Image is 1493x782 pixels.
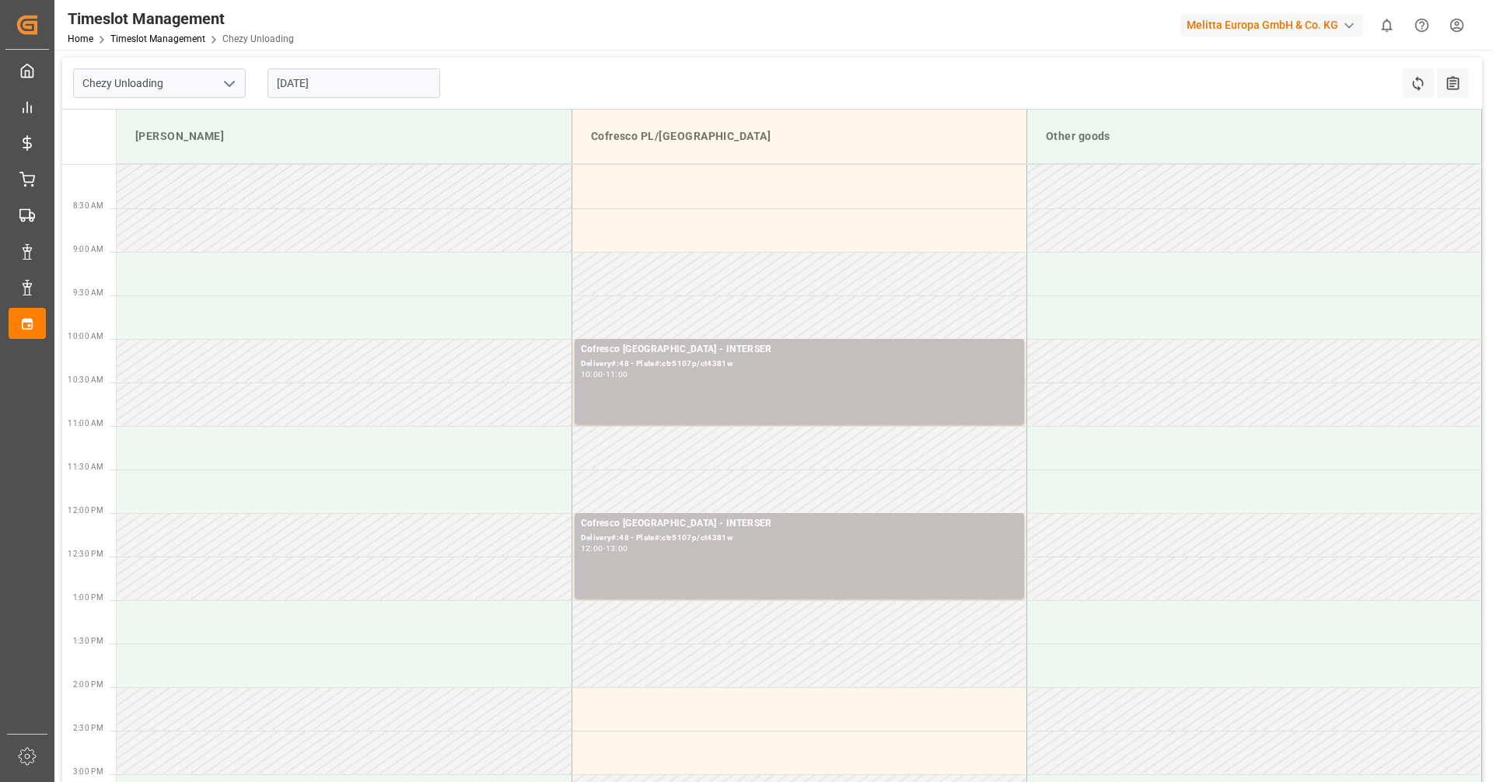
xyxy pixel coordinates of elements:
[581,532,1018,545] div: Delivery#:48 - Plate#:ctr5107p/ct4381w
[73,680,103,689] span: 2:00 PM
[73,767,103,776] span: 3:00 PM
[73,288,103,297] span: 9:30 AM
[68,332,103,340] span: 10:00 AM
[129,122,559,151] div: [PERSON_NAME]
[68,463,103,471] span: 11:30 AM
[73,245,103,253] span: 9:00 AM
[68,419,103,428] span: 11:00 AM
[581,516,1018,532] div: Cofresco [GEOGRAPHIC_DATA] - INTERSER
[581,342,1018,358] div: Cofresco [GEOGRAPHIC_DATA] - INTERSER
[1180,14,1363,37] div: Melitta Europa GmbH & Co. KG
[581,358,1018,371] div: Delivery#:48 - Plate#:ctr5107p/ct4381w
[581,371,603,378] div: 10:00
[73,201,103,210] span: 8:30 AM
[1180,10,1369,40] button: Melitta Europa GmbH & Co. KG
[606,371,628,378] div: 11:00
[581,545,603,552] div: 12:00
[1369,8,1404,43] button: show 0 new notifications
[73,593,103,602] span: 1:00 PM
[68,375,103,384] span: 10:30 AM
[68,506,103,515] span: 12:00 PM
[603,545,605,552] div: -
[68,550,103,558] span: 12:30 PM
[110,33,205,44] a: Timeslot Management
[267,68,440,98] input: DD-MM-YYYY
[73,724,103,732] span: 2:30 PM
[1040,122,1469,151] div: Other goods
[68,33,93,44] a: Home
[68,7,294,30] div: Timeslot Management
[585,122,1014,151] div: Cofresco PL/[GEOGRAPHIC_DATA]
[73,637,103,645] span: 1:30 PM
[73,68,246,98] input: Type to search/select
[603,371,605,378] div: -
[606,545,628,552] div: 13:00
[1404,8,1439,43] button: Help Center
[217,72,240,96] button: open menu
